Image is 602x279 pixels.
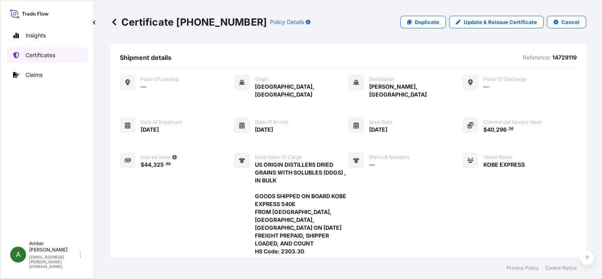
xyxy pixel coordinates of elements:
[120,54,171,61] span: Shipment details
[144,162,151,167] span: 44
[141,119,182,125] span: Date of departure
[141,126,159,134] span: [DATE]
[255,76,268,82] span: Origin
[369,161,375,169] span: —
[483,161,525,169] span: KOBE EXPRESS
[369,154,409,160] span: Marks & Numbers
[483,83,489,91] span: —
[507,265,539,271] a: Privacy Policy
[141,162,144,167] span: $
[7,47,88,63] a: Certificates
[509,128,513,130] span: 26
[26,71,43,79] p: Claims
[29,240,78,253] p: Amber [PERSON_NAME]
[141,76,178,82] span: Place of Loading
[545,265,577,271] a: Cookie Notice
[483,154,512,160] span: Vessel Name
[7,67,88,83] a: Claims
[369,83,463,99] span: [PERSON_NAME], [GEOGRAPHIC_DATA]
[255,126,273,134] span: [DATE]
[151,162,153,167] span: ,
[483,76,526,82] span: Place of discharge
[141,154,171,160] span: Insured Value
[110,16,267,28] p: Certificate [PHONE_NUMBER]
[369,76,394,82] span: Destination
[561,18,580,26] p: Cancel
[255,154,302,160] span: Description of cargo
[507,128,508,130] span: .
[141,83,146,91] span: —
[26,32,46,39] p: Insights
[7,28,88,43] a: Insights
[496,127,507,132] span: 296
[483,127,487,132] span: $
[29,255,78,269] p: [EMAIL_ADDRESS][PERSON_NAME][DOMAIN_NAME]
[166,163,171,166] span: 89
[270,18,304,26] p: Policy Details
[164,163,165,166] span: .
[369,126,387,134] span: [DATE]
[547,16,586,28] button: Cancel
[449,16,544,28] a: Update & Reissue Certificate
[255,119,288,125] span: Date of arrival
[16,251,20,259] span: A
[464,18,537,26] p: Update & Reissue Certificate
[552,54,577,61] p: 14729119
[494,127,496,132] span: ,
[26,51,55,59] p: Certificates
[255,83,348,99] span: [GEOGRAPHIC_DATA], [GEOGRAPHIC_DATA]
[523,54,551,61] p: Reference:
[487,127,494,132] span: 40
[400,16,446,28] a: Duplicate
[369,119,392,125] span: Issue Date
[483,119,542,125] span: Commercial Invoice Value
[255,161,348,263] span: US ORIGIN DISTILLERS DRIED GRAINS WITH SOLUBLES (DDGS) , IN BULK GOODS SHIPPED ON BOARD KOBE EXPR...
[415,18,439,26] p: Duplicate
[153,162,164,167] span: 325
